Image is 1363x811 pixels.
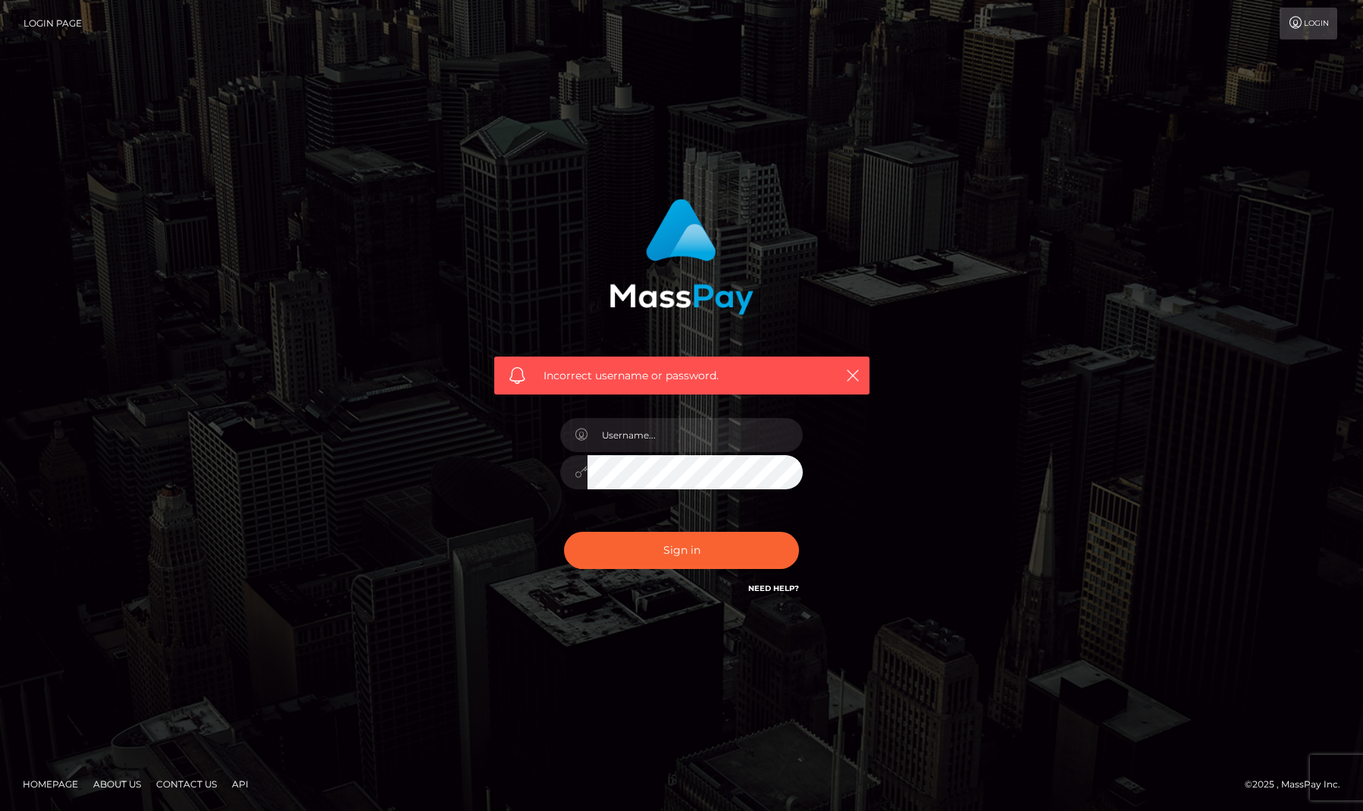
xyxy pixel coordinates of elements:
[23,8,82,39] a: Login Page
[544,368,820,384] span: Incorrect username or password.
[1280,8,1337,39] a: Login
[1245,776,1352,793] div: © 2025 , MassPay Inc.
[150,772,223,796] a: Contact Us
[609,199,754,315] img: MassPay Login
[226,772,255,796] a: API
[17,772,84,796] a: Homepage
[748,583,799,593] a: Need Help?
[87,772,147,796] a: About Us
[564,532,799,569] button: Sign in
[587,418,803,452] input: Username...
